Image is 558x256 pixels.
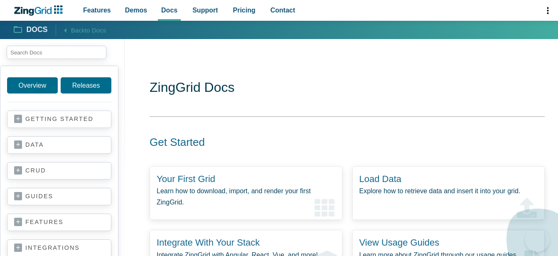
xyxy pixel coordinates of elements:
a: integrations [14,244,104,252]
span: Back [71,25,106,35]
a: Releases [61,77,111,94]
strong: Docs [26,26,47,34]
span: Features [83,5,111,16]
a: getting started [14,115,104,123]
span: Support [192,5,218,16]
span: Docs [161,5,177,16]
a: Integrate With Your Stack [157,237,260,248]
a: crud [14,167,104,175]
a: ZingChart Logo. Click to return to the homepage [13,5,67,16]
a: Backto Docs [56,24,106,35]
h1: ZingGrid Docs [150,79,545,98]
h2: Get Started [140,135,535,150]
a: Docs [14,25,47,35]
a: guides [14,192,104,201]
a: View Usage Guides [359,237,440,248]
p: Learn how to download, import, and render your first ZingGrid. [157,185,335,208]
span: Contact [270,5,295,16]
iframe: Toggle Customer Support [525,227,550,252]
a: data [14,141,104,149]
p: Explore how to retrieve data and insert it into your grid. [359,185,538,197]
a: features [14,218,104,226]
a: Your First Grid [157,174,215,184]
span: Demos [125,5,147,16]
span: Pricing [233,5,256,16]
a: Overview [7,77,58,94]
a: Load Data [359,174,402,184]
span: to Docs [85,27,106,34]
input: search input [7,46,106,59]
